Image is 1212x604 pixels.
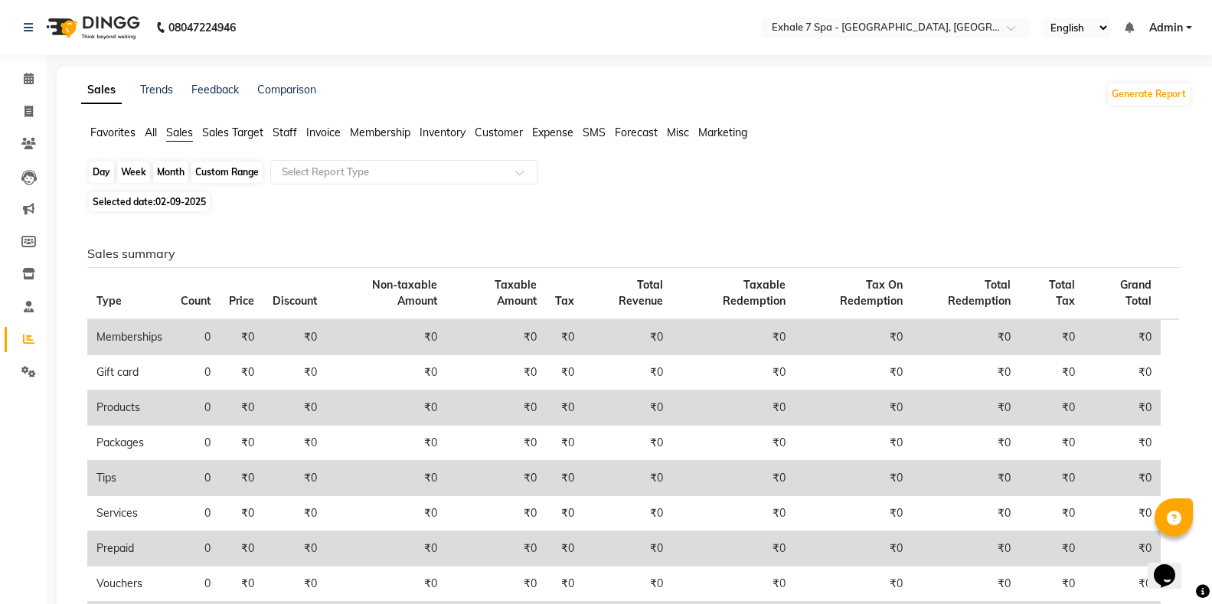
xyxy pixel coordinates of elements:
[1084,566,1161,602] td: ₹0
[172,390,220,426] td: 0
[1120,278,1152,308] span: Grand Total
[583,531,673,566] td: ₹0
[912,496,1020,531] td: ₹0
[87,319,172,355] td: Memberships
[326,426,446,461] td: ₹0
[87,426,172,461] td: Packages
[672,390,795,426] td: ₹0
[229,294,254,308] span: Price
[1084,531,1161,566] td: ₹0
[672,566,795,602] td: ₹0
[546,390,583,426] td: ₹0
[795,390,912,426] td: ₹0
[795,531,912,566] td: ₹0
[263,461,326,496] td: ₹0
[1084,319,1161,355] td: ₹0
[181,294,211,308] span: Count
[446,461,546,496] td: ₹0
[446,426,546,461] td: ₹0
[583,390,673,426] td: ₹0
[326,390,446,426] td: ₹0
[89,192,210,211] span: Selected date:
[1020,390,1084,426] td: ₹0
[326,531,446,566] td: ₹0
[795,355,912,390] td: ₹0
[273,294,317,308] span: Discount
[87,246,1179,261] h6: Sales summary
[912,566,1020,602] td: ₹0
[672,355,795,390] td: ₹0
[326,461,446,496] td: ₹0
[912,426,1020,461] td: ₹0
[795,426,912,461] td: ₹0
[39,6,144,49] img: logo
[372,278,437,308] span: Non-taxable Amount
[1020,496,1084,531] td: ₹0
[1148,543,1197,589] iframe: chat widget
[263,319,326,355] td: ₹0
[795,319,912,355] td: ₹0
[166,126,193,139] span: Sales
[672,531,795,566] td: ₹0
[326,566,446,602] td: ₹0
[220,426,263,461] td: ₹0
[546,496,583,531] td: ₹0
[475,126,523,139] span: Customer
[220,566,263,602] td: ₹0
[326,496,446,531] td: ₹0
[795,566,912,602] td: ₹0
[1084,390,1161,426] td: ₹0
[583,426,673,461] td: ₹0
[263,496,326,531] td: ₹0
[1020,426,1084,461] td: ₹0
[220,531,263,566] td: ₹0
[172,531,220,566] td: 0
[723,278,786,308] span: Taxable Redemption
[420,126,466,139] span: Inventory
[698,126,747,139] span: Marketing
[912,390,1020,426] td: ₹0
[546,319,583,355] td: ₹0
[87,566,172,602] td: Vouchers
[912,531,1020,566] td: ₹0
[1149,20,1183,36] span: Admin
[172,426,220,461] td: 0
[191,162,263,183] div: Custom Range
[155,196,206,207] span: 02-09-2025
[446,390,546,426] td: ₹0
[168,6,236,49] b: 08047224946
[583,461,673,496] td: ₹0
[446,531,546,566] td: ₹0
[87,531,172,566] td: Prepaid
[446,566,546,602] td: ₹0
[263,355,326,390] td: ₹0
[840,278,903,308] span: Tax On Redemption
[912,319,1020,355] td: ₹0
[263,566,326,602] td: ₹0
[912,461,1020,496] td: ₹0
[1084,496,1161,531] td: ₹0
[583,355,673,390] td: ₹0
[795,496,912,531] td: ₹0
[446,319,546,355] td: ₹0
[87,355,172,390] td: Gift card
[172,355,220,390] td: 0
[96,294,122,308] span: Type
[619,278,663,308] span: Total Revenue
[191,83,239,96] a: Feedback
[87,496,172,531] td: Services
[583,566,673,602] td: ₹0
[546,461,583,496] td: ₹0
[1084,461,1161,496] td: ₹0
[1049,278,1075,308] span: Total Tax
[446,496,546,531] td: ₹0
[172,566,220,602] td: 0
[1020,355,1084,390] td: ₹0
[89,162,114,183] div: Day
[446,355,546,390] td: ₹0
[672,319,795,355] td: ₹0
[1020,319,1084,355] td: ₹0
[263,531,326,566] td: ₹0
[87,461,172,496] td: Tips
[172,461,220,496] td: 0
